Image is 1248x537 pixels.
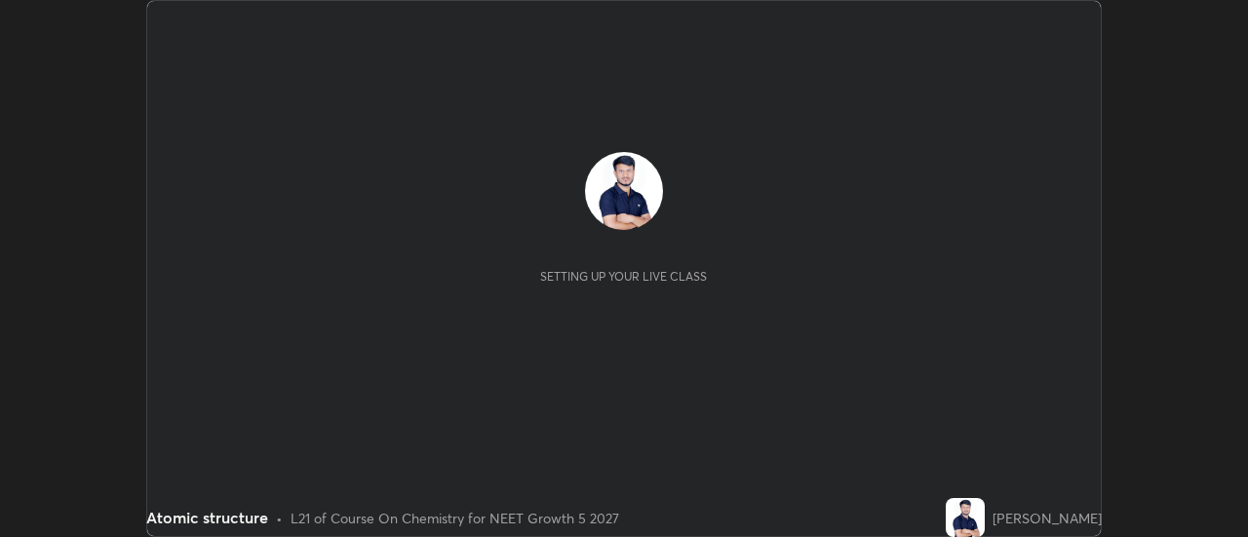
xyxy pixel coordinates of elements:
div: • [276,508,283,528]
div: L21 of Course On Chemistry for NEET Growth 5 2027 [291,508,619,528]
div: [PERSON_NAME] [993,508,1102,528]
div: Setting up your live class [540,269,707,284]
img: b6b514b303f74ddc825c6b0aeaa9deff.jpg [946,498,985,537]
img: b6b514b303f74ddc825c6b0aeaa9deff.jpg [585,152,663,230]
div: Atomic structure [146,506,268,529]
